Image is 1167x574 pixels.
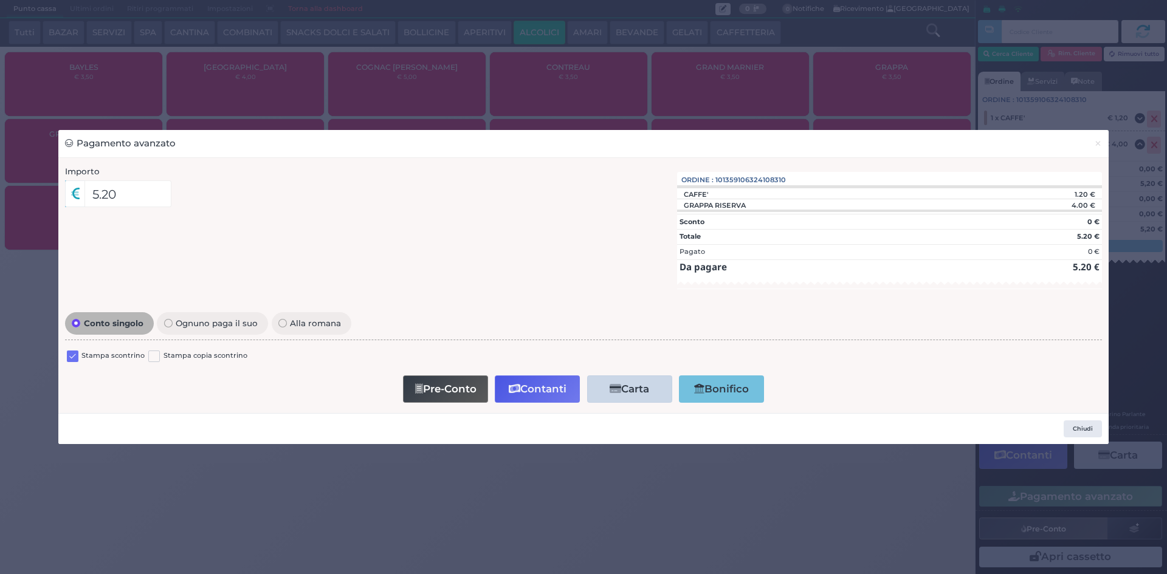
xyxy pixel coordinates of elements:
div: CAFFE' [677,190,714,199]
h3: Pagamento avanzato [65,137,176,151]
span: Ordine : [681,175,714,185]
strong: Totale [680,232,701,241]
label: Stampa scontrino [81,350,145,362]
label: Importo [65,165,100,177]
input: Es. 30.99 [84,180,171,207]
button: Contanti [495,375,580,403]
span: 101359106324108310 [715,175,786,185]
button: Chiudi [1064,420,1102,437]
button: Bonifico [679,375,764,403]
strong: Da pagare [680,261,727,273]
span: Conto singolo [80,319,146,327]
button: Chiudi [1087,130,1109,157]
strong: 0 € [1087,217,1100,226]
span: Alla romana [287,319,345,327]
label: Stampa copia scontrino [164,350,247,362]
div: Pagato [680,247,705,257]
span: Ognuno paga il suo [173,319,261,327]
strong: Sconto [680,217,704,226]
button: Pre-Conto [403,375,488,403]
div: 1.20 € [996,190,1102,199]
button: Carta [587,375,672,403]
span: × [1094,137,1102,150]
div: 0 € [1088,247,1100,257]
div: 4.00 € [996,201,1102,210]
div: GRAPPA RISERVA [677,201,752,210]
strong: 5.20 € [1077,232,1100,241]
strong: 5.20 € [1073,261,1100,273]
